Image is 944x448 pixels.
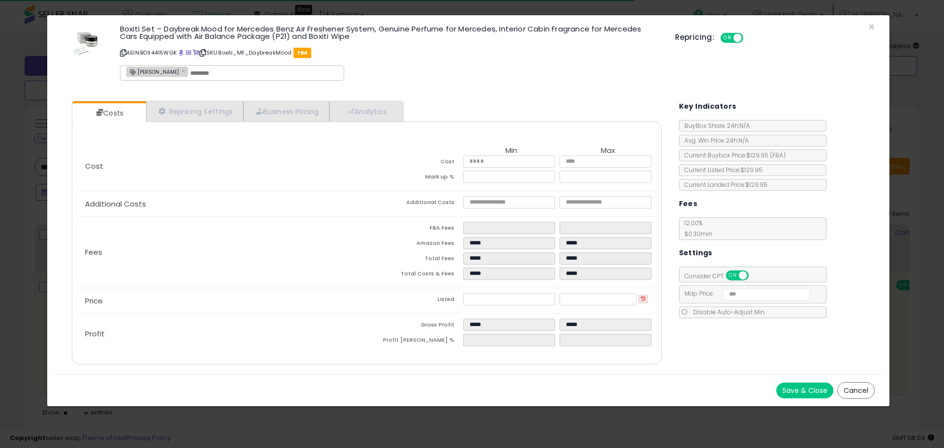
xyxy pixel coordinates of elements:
[367,334,463,349] td: Profit [PERSON_NAME] %
[367,155,463,171] td: Cost
[679,289,811,298] span: Map Price:
[294,48,312,58] span: FBA
[679,198,698,210] h5: Fees
[367,196,463,211] td: Additional Costs
[77,248,367,256] p: Fees
[770,151,786,159] span: ( FBA )
[746,151,786,159] span: $129.95
[747,271,763,280] span: OFF
[679,151,786,159] span: Current Buybox Price:
[193,49,198,57] a: Your listing only
[679,180,767,189] span: Current Landed Price: $129.95
[688,308,765,316] span: Disable Auto-Adjust Min
[679,219,712,238] span: 12.00 %
[837,382,875,399] button: Cancel
[367,252,463,268] td: Total Fees
[186,49,191,57] a: All offer listings
[367,237,463,252] td: Amazon Fees
[146,101,243,121] a: Repricing Settings
[679,272,762,280] span: Consider CPT:
[178,49,184,57] a: BuyBox page
[329,101,402,121] a: Analytics
[742,34,758,42] span: OFF
[675,33,714,41] h5: Repricing:
[243,101,329,121] a: Business Pricing
[367,171,463,186] td: Mark up %
[77,330,367,338] p: Profit
[77,162,367,170] p: Cost
[721,34,734,42] span: ON
[679,230,712,238] span: $0.30 min
[776,383,833,398] button: Save & Close
[120,45,660,60] p: ASIN: B094415WGK | SKU: Boxiti_MF_DaybreakMood
[868,20,875,34] span: ×
[679,136,749,145] span: Avg. Win Price 24h: N/A
[367,293,463,308] td: Listed
[367,319,463,334] td: Gross Profit
[181,66,187,75] a: ×
[727,271,739,280] span: ON
[679,247,712,259] h5: Settings
[127,67,179,76] span: [PERSON_NAME]
[679,100,737,113] h5: Key Indicators
[72,103,145,123] a: Costs
[120,25,660,40] h3: Boxiti Set – Daybreak Mood for Mercedes Benz Air Freshener System, Genuine Perfume for Mercedes, ...
[679,121,750,130] span: BuyBox Share 24h: N/A
[463,147,560,155] th: Min
[367,222,463,237] td: FBA Fees
[77,200,367,208] p: Additional Costs
[73,25,102,55] img: 412YQ0OBLsS._SL60_.jpg
[560,147,656,155] th: Max
[367,268,463,283] td: Total Costs & Fees
[679,166,763,174] span: Current Listed Price: $129.95
[77,297,367,305] p: Price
